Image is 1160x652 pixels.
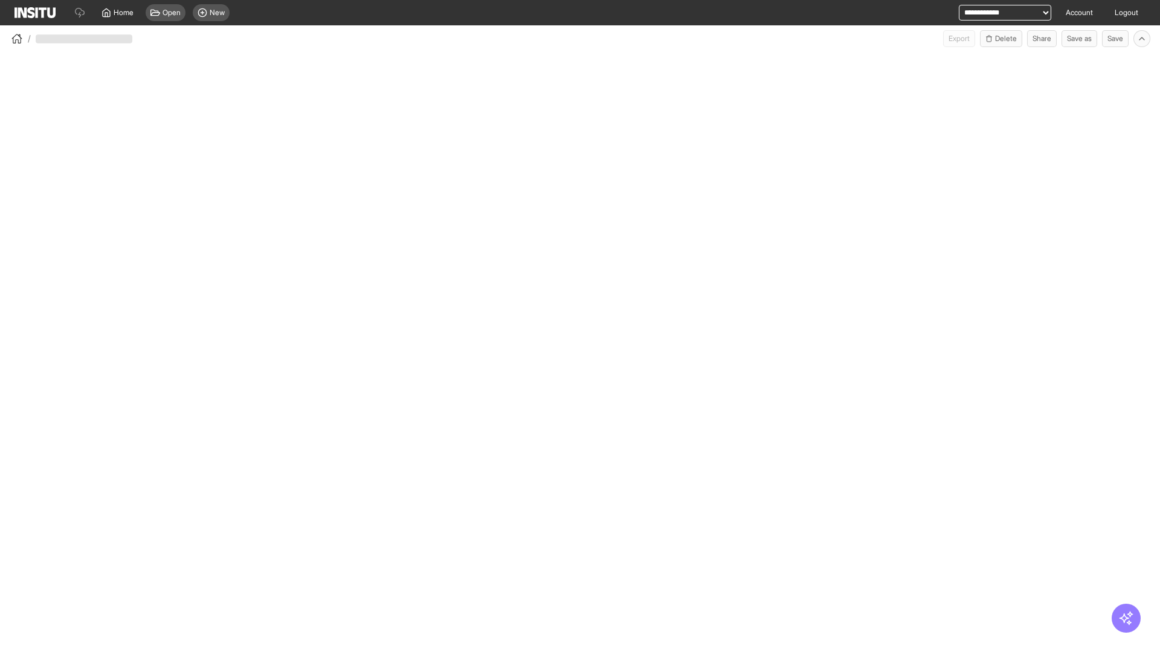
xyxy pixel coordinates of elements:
[943,30,975,47] button: Export
[28,33,31,45] span: /
[1027,30,1057,47] button: Share
[14,7,56,18] img: Logo
[210,8,225,18] span: New
[1102,30,1129,47] button: Save
[163,8,181,18] span: Open
[980,30,1022,47] button: Delete
[1062,30,1097,47] button: Save as
[943,30,975,47] span: Can currently only export from Insights reports.
[114,8,134,18] span: Home
[10,31,31,46] button: /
